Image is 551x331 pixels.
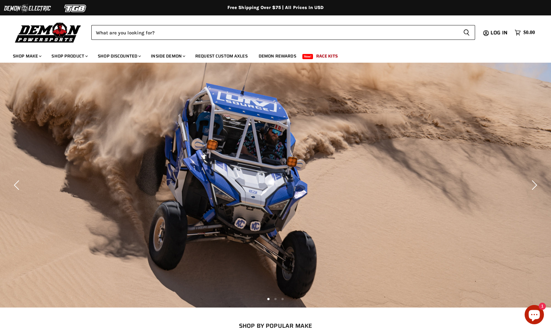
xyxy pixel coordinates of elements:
[523,30,535,36] span: $0.00
[51,2,100,14] img: TGB Logo 2
[26,322,525,329] h2: SHOP BY POPULAR MAKE
[523,305,546,326] inbox-online-store-chat: Shopify online store chat
[11,179,24,192] button: Previous
[458,25,475,40] button: Search
[18,5,533,11] div: Free Shipping Over $75 | All Prices In USD
[488,30,511,36] a: Log in
[91,25,458,40] input: Search
[267,298,270,300] li: Page dot 1
[302,54,313,59] span: New!
[527,179,540,192] button: Next
[91,25,475,40] form: Product
[281,298,284,300] li: Page dot 3
[311,49,343,63] a: Race Kits
[3,2,51,14] img: Demon Electric Logo 2
[254,49,301,63] a: Demon Rewards
[511,28,538,37] a: $0.00
[274,298,277,300] li: Page dot 2
[8,49,45,63] a: Shop Make
[13,21,83,44] img: Demon Powersports
[190,49,253,63] a: Request Custom Axles
[491,29,508,37] span: Log in
[47,49,92,63] a: Shop Product
[8,47,533,63] ul: Main menu
[93,49,145,63] a: Shop Discounted
[146,49,189,63] a: Inside Demon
